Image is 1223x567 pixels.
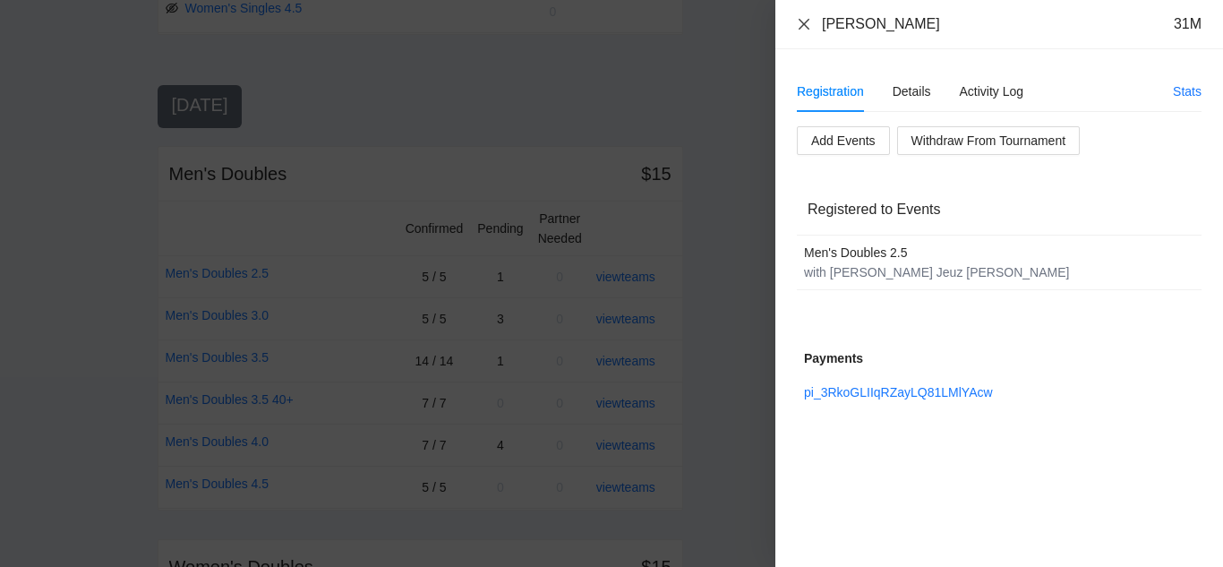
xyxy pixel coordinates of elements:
[897,126,1080,155] button: Withdraw From Tournament
[797,17,811,31] span: close
[797,126,890,155] button: Add Events
[822,14,940,34] div: [PERSON_NAME]
[804,262,1175,282] div: with [PERSON_NAME] Jeuz [PERSON_NAME]
[960,82,1024,101] div: Activity Log
[808,184,1191,235] div: Registered to Events
[1173,84,1202,99] a: Stats
[811,131,876,150] span: Add Events
[804,348,1194,368] div: Payments
[804,243,1175,262] div: Men's Doubles 2.5
[797,17,811,32] button: Close
[893,82,931,101] div: Details
[804,385,993,399] a: pi_3RkoGLIIqRZayLQ81LMlYAcw
[797,82,864,101] div: Registration
[1174,14,1202,34] div: 31M
[911,131,1065,150] span: Withdraw From Tournament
